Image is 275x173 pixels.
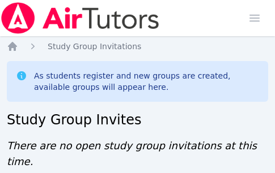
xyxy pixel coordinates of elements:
h2: Study Group Invites [7,111,268,129]
div: As students register and new groups are created, available groups will appear here. [34,70,259,93]
a: Study Group Invitations [48,41,141,52]
span: There are no open study group invitations at this time. [7,140,257,167]
span: Study Group Invitations [48,42,141,51]
nav: Breadcrumb [7,41,268,52]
